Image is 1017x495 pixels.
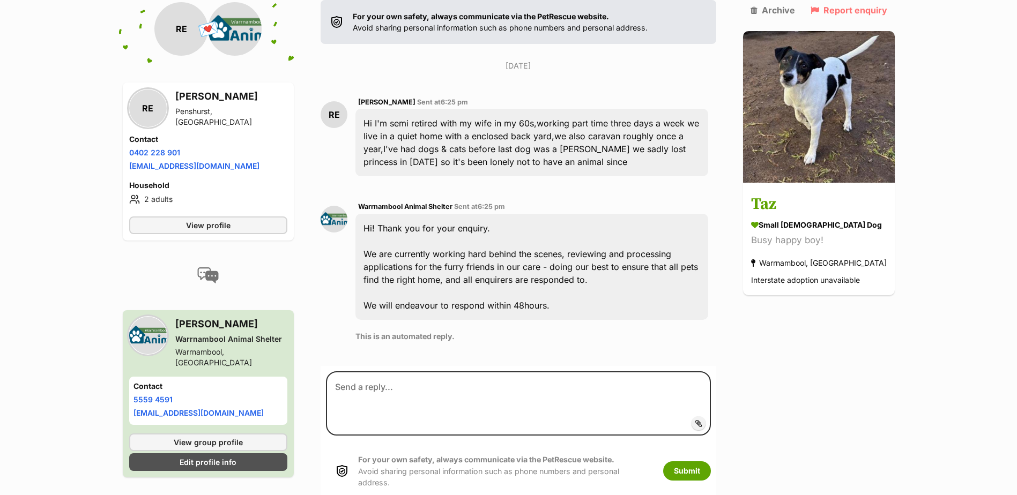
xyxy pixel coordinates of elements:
a: View group profile [129,433,288,451]
li: 2 adults [129,193,288,206]
a: 0402 228 901 [129,148,180,157]
div: RE [154,2,208,56]
span: 💌 [196,18,220,41]
img: Warrnambool Animal Shelter profile pic [208,2,262,56]
a: View profile [129,216,288,234]
img: Warrnambool Animal Shelter profile pic [321,206,347,232]
div: Penshurst, [GEOGRAPHIC_DATA] [175,106,288,127]
p: This is an automated reply. [355,331,708,342]
span: [PERSON_NAME] [358,98,415,106]
p: Avoid sharing personal information such as phone numbers and personal address. [353,11,648,34]
div: Warrnambool, [GEOGRAPHIC_DATA] [175,347,288,368]
a: [EMAIL_ADDRESS][DOMAIN_NAME] [133,408,264,417]
button: Submit [663,461,711,481]
span: 6:25 pm [441,98,468,106]
a: [EMAIL_ADDRESS][DOMAIN_NAME] [129,161,259,170]
span: Sent at [454,202,505,211]
img: conversation-icon-4a6f8262b818ee0b60e3300018af0b2d0b884aa5de6e9bcb8d3d4eeb1a70a7c4.svg [197,267,219,283]
h3: [PERSON_NAME] [175,89,288,104]
div: Warrnambool Animal Shelter [175,334,288,344]
a: Archive [751,5,795,15]
a: Edit profile info [129,453,288,471]
h3: [PERSON_NAME] [175,317,288,332]
div: Hi! Thank you for your enquiry. We are currently working hard behind the scenes, reviewing and pr... [355,214,708,320]
h4: Contact [133,381,284,392]
div: Hi I'm semi retired with my wife in my 60s,working part time three days a week we live in a quiet... [355,109,708,176]
p: Avoid sharing personal information such as phone numbers and personal address. [358,454,652,488]
div: RE [321,101,347,128]
span: Warrnambool Animal Shelter [358,202,452,211]
span: View group profile [174,437,243,448]
h4: Contact [129,134,288,145]
span: Edit profile info [180,456,236,468]
p: [DATE] [321,60,716,71]
span: Interstate adoption unavailable [751,276,860,285]
div: Warrnambool, [GEOGRAPHIC_DATA] [751,256,887,271]
h3: Taz [751,193,887,217]
a: Report enquiry [811,5,887,15]
strong: For your own safety, always communicate via the PetRescue website. [353,12,609,21]
strong: For your own safety, always communicate via the PetRescue website. [358,455,614,464]
a: Taz small [DEMOGRAPHIC_DATA] Dog Busy happy boy! Warrnambool, [GEOGRAPHIC_DATA] Interstate adopti... [743,185,895,296]
span: View profile [186,220,231,231]
div: RE [129,89,167,127]
div: Busy happy boy! [751,234,887,248]
div: small [DEMOGRAPHIC_DATA] Dog [751,220,887,231]
img: Taz [743,31,895,183]
h4: Household [129,180,288,191]
a: 5559 4591 [133,395,173,404]
span: Sent at [417,98,468,106]
span: 6:25 pm [478,202,505,211]
img: Warrnambool Animal Shelter profile pic [129,317,167,354]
